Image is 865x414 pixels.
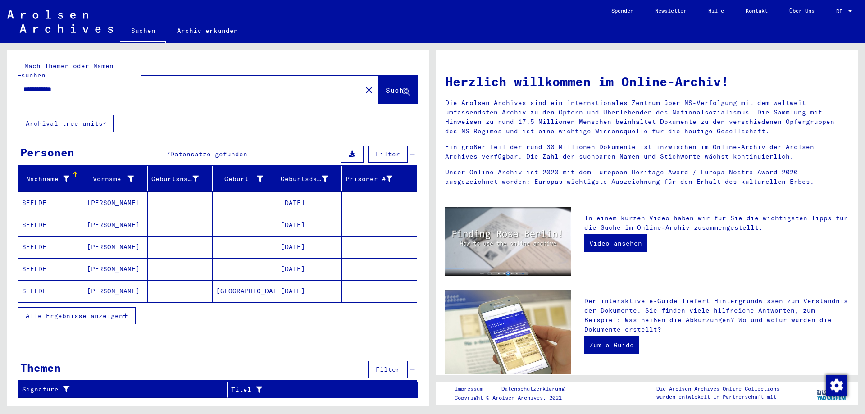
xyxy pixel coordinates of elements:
mat-header-cell: Vorname [83,166,148,191]
button: Filter [368,146,408,163]
span: 7 [166,150,170,158]
img: eguide.jpg [445,290,571,374]
mat-cell: SEELDE [18,192,83,214]
mat-cell: SEELDE [18,214,83,236]
div: Zustimmung ändern [825,374,847,396]
mat-cell: SEELDE [18,258,83,280]
a: Suchen [120,20,166,43]
span: Filter [376,365,400,373]
mat-cell: [DATE] [277,214,342,236]
button: Alle Ergebnisse anzeigen [18,307,136,324]
mat-cell: [DATE] [277,192,342,214]
mat-cell: [PERSON_NAME] [83,192,148,214]
a: Archiv erkunden [166,20,249,41]
div: Geburtsname [151,172,212,186]
mat-header-cell: Geburtsname [148,166,213,191]
mat-cell: [DATE] [277,236,342,258]
mat-cell: SEELDE [18,236,83,258]
button: Suche [378,76,418,104]
mat-cell: [DATE] [277,258,342,280]
div: Geburt‏ [216,172,277,186]
img: yv_logo.png [815,382,849,404]
p: wurden entwickelt in Partnerschaft mit [656,393,779,401]
div: | [455,384,575,394]
div: Vorname [87,172,148,186]
div: Signature [22,385,216,394]
mat-header-cell: Nachname [18,166,83,191]
div: Titel [231,385,395,395]
span: Suche [386,86,408,95]
p: Der interaktive e-Guide liefert Hintergrundwissen zum Verständnis der Dokumente. Sie finden viele... [584,296,849,334]
div: Geburtsdatum [281,174,328,184]
a: Video ansehen [584,234,647,252]
img: Zustimmung ändern [826,375,847,396]
p: In einem kurzen Video haben wir für Sie die wichtigsten Tipps für die Suche im Online-Archiv zusa... [584,214,849,232]
mat-label: Nach Themen oder Namen suchen [21,62,114,79]
span: Datensätze gefunden [170,150,247,158]
mat-cell: [PERSON_NAME] [83,280,148,302]
div: Signature [22,382,227,397]
mat-cell: [PERSON_NAME] [83,258,148,280]
h1: Herzlich willkommen im Online-Archiv! [445,72,849,91]
div: Nachname [22,174,69,184]
a: Zum e-Guide [584,336,639,354]
span: Alle Ergebnisse anzeigen [26,312,123,320]
div: Geburt‏ [216,174,264,184]
p: Die Arolsen Archives Online-Collections [656,385,779,393]
mat-header-cell: Geburtsdatum [277,166,342,191]
a: Impressum [455,384,490,394]
img: video.jpg [445,207,571,276]
mat-icon: close [364,85,374,96]
a: Datenschutzerklärung [494,384,575,394]
mat-cell: [PERSON_NAME] [83,214,148,236]
p: Die Arolsen Archives sind ein internationales Zentrum über NS-Verfolgung mit dem weltweit umfasse... [445,98,849,136]
button: Archival tree units [18,115,114,132]
div: Nachname [22,172,83,186]
mat-header-cell: Geburt‏ [213,166,278,191]
button: Filter [368,361,408,378]
div: Prisoner # [346,172,406,186]
mat-cell: [DATE] [277,280,342,302]
span: DE [836,8,846,14]
div: Personen [20,144,74,160]
p: Copyright © Arolsen Archives, 2021 [455,394,575,402]
span: Filter [376,150,400,158]
mat-cell: [PERSON_NAME] [83,236,148,258]
div: Vorname [87,174,134,184]
button: Clear [360,81,378,99]
mat-cell: [GEOGRAPHIC_DATA] [213,280,278,302]
p: Ein großer Teil der rund 30 Millionen Dokumente ist inzwischen im Online-Archiv der Arolsen Archi... [445,142,849,161]
div: Geburtsdatum [281,172,341,186]
mat-header-cell: Prisoner # [342,166,417,191]
div: Prisoner # [346,174,393,184]
img: Arolsen_neg.svg [7,10,113,33]
div: Themen [20,359,61,376]
div: Titel [231,382,406,397]
div: Geburtsname [151,174,199,184]
p: Unser Online-Archiv ist 2020 mit dem European Heritage Award / Europa Nostra Award 2020 ausgezeic... [445,168,849,187]
mat-cell: SEELDE [18,280,83,302]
